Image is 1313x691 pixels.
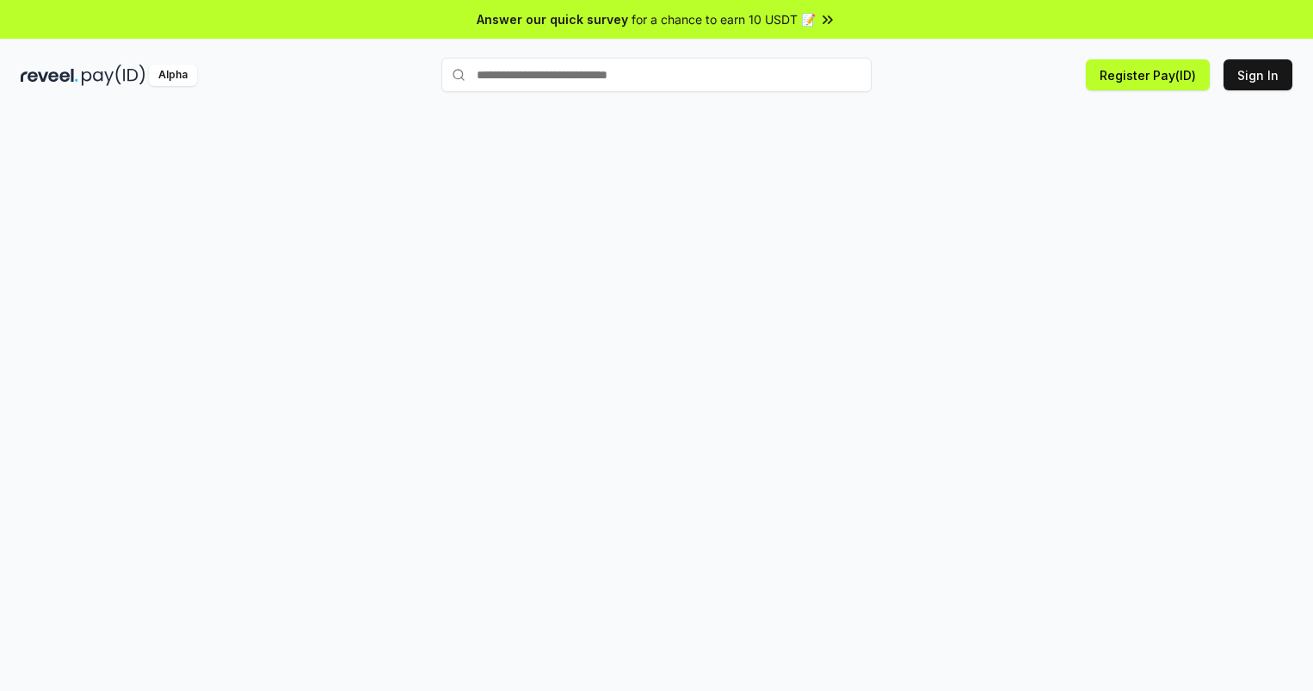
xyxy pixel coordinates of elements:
[1224,59,1292,90] button: Sign In
[149,65,197,86] div: Alpha
[1086,59,1210,90] button: Register Pay(ID)
[21,65,78,86] img: reveel_dark
[82,65,145,86] img: pay_id
[477,10,628,28] span: Answer our quick survey
[632,10,816,28] span: for a chance to earn 10 USDT 📝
